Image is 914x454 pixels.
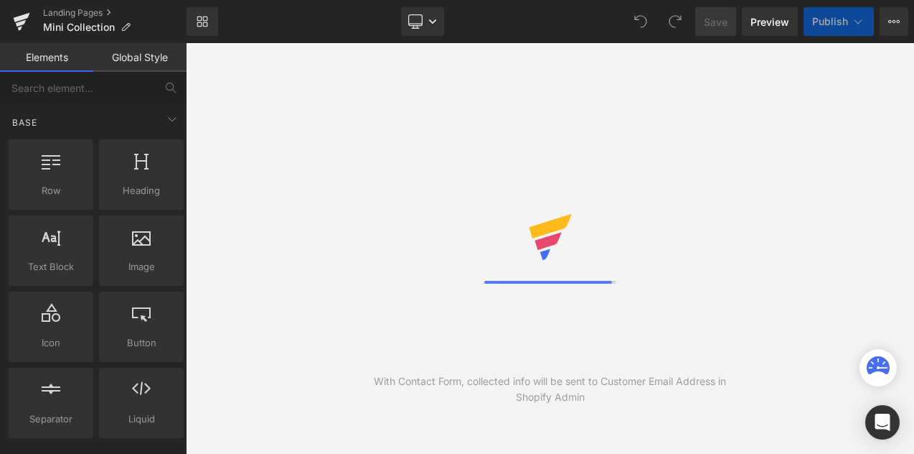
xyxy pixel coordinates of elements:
[750,14,789,29] span: Preview
[368,374,732,405] div: With Contact Form, collected info will be sent to Customer Email Address in Shopify Admin
[13,412,89,427] span: Separator
[103,335,179,351] span: Button
[103,412,179,427] span: Liquid
[661,7,689,36] button: Redo
[742,7,798,36] a: Preview
[880,7,908,36] button: More
[103,259,179,274] span: Image
[43,22,115,33] span: Mini Collection
[704,14,727,29] span: Save
[93,43,187,72] a: Global Style
[626,7,655,36] button: Undo
[812,16,848,27] span: Publish
[13,335,89,351] span: Icon
[11,116,39,129] span: Base
[103,183,179,198] span: Heading
[13,183,89,198] span: Row
[865,405,900,440] div: Open Intercom Messenger
[804,7,874,36] button: Publish
[187,7,218,36] a: New Library
[13,259,89,274] span: Text Block
[43,7,187,19] a: Landing Pages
